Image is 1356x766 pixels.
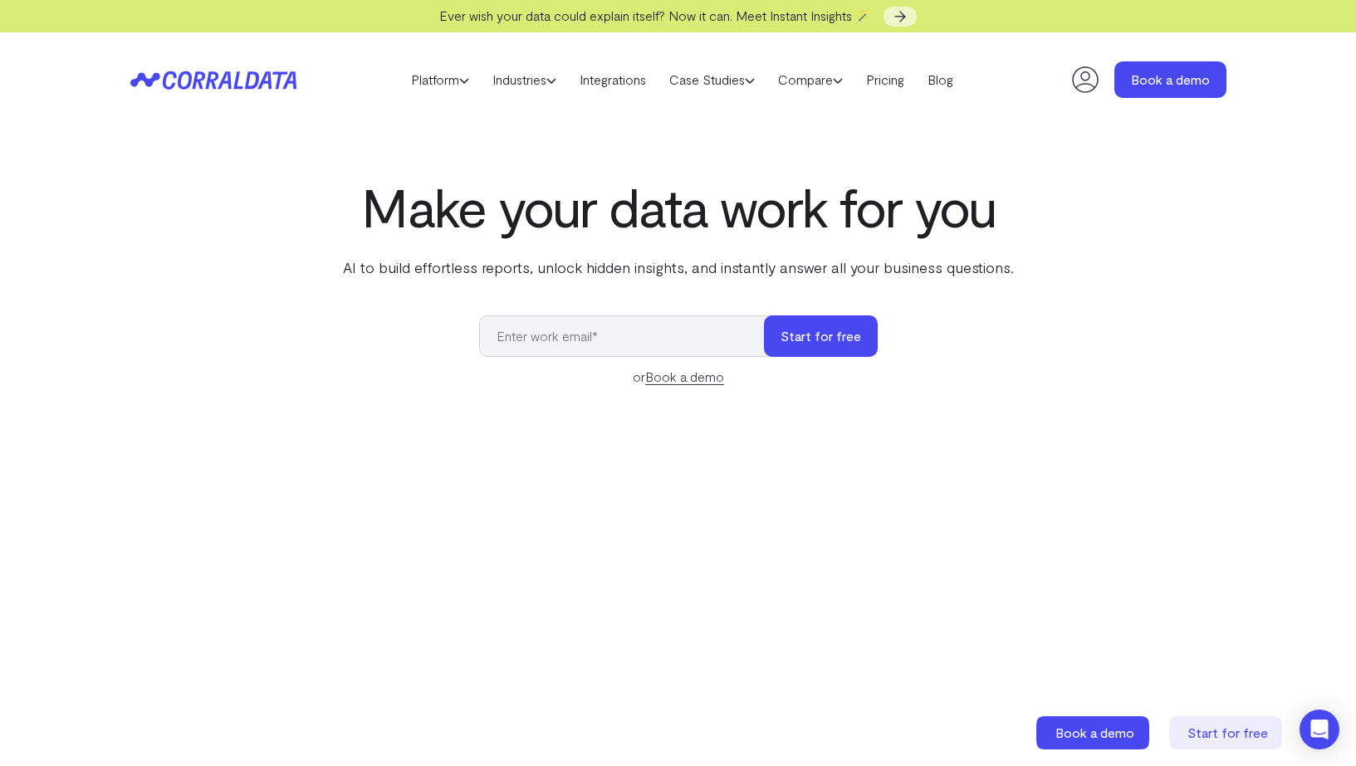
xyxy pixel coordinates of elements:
[399,67,481,92] a: Platform
[568,67,658,92] a: Integrations
[1055,725,1134,740] span: Book a demo
[481,67,568,92] a: Industries
[766,67,854,92] a: Compare
[916,67,965,92] a: Blog
[645,368,724,385] a: Book a demo
[439,7,872,23] span: Ever wish your data could explain itself? Now it can. Meet Instant Insights 🪄
[854,67,916,92] a: Pricing
[1300,710,1339,749] div: Open Intercom Messenger
[479,315,781,357] input: Enter work email*
[340,256,1017,278] p: AI to build effortless reports, unlock hidden insights, and instantly answer all your business qu...
[340,177,1017,237] h1: Make your data work for you
[479,367,878,387] div: or
[1169,716,1285,749] a: Start for free
[1187,725,1268,740] span: Start for free
[764,315,878,357] button: Start for free
[1114,61,1226,98] a: Book a demo
[1036,716,1153,749] a: Book a demo
[658,67,766,92] a: Case Studies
